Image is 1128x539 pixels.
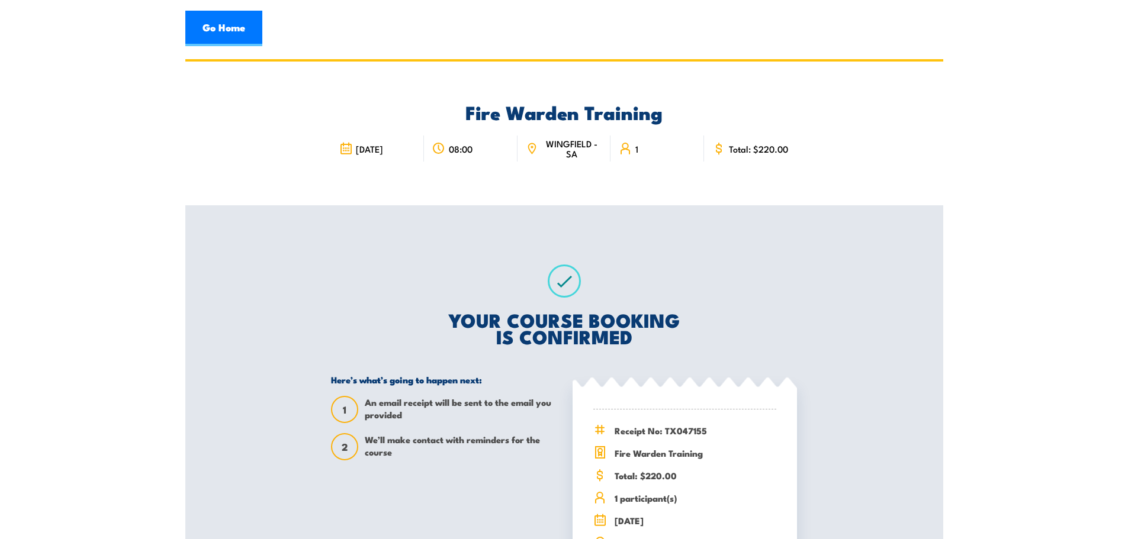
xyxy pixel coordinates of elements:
span: Receipt No: TX047155 [615,424,776,437]
span: [DATE] [615,514,776,527]
span: 2 [332,441,357,453]
span: 08:00 [449,144,473,154]
span: 1 [635,144,638,154]
span: Total: $220.00 [729,144,788,154]
span: Fire Warden Training [615,446,776,460]
a: Go Home [185,11,262,46]
span: An email receipt will be sent to the email you provided [365,396,555,423]
h2: YOUR COURSE BOOKING IS CONFIRMED [331,311,797,344]
h2: Fire Warden Training [331,104,797,120]
h5: Here’s what’s going to happen next: [331,374,555,385]
span: Total: $220.00 [615,469,776,482]
span: 1 participant(s) [615,491,776,505]
span: We’ll make contact with reminders for the course [365,433,555,460]
span: [DATE] [356,144,383,154]
span: WINGFIELD - SA [541,138,602,159]
span: 1 [332,404,357,416]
